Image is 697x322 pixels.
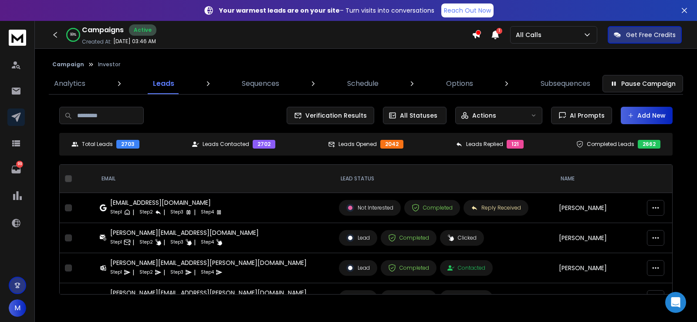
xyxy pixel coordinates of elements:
a: Leads [148,73,179,94]
p: Total Leads [82,141,113,148]
p: Created At: [82,38,112,45]
p: Reach Out Now [444,6,491,15]
p: | [163,208,165,217]
p: Step 2 [139,268,153,277]
p: Leads [153,78,174,89]
p: Schedule [347,78,379,89]
div: [PERSON_NAME][EMAIL_ADDRESS][DOMAIN_NAME] [110,228,259,237]
p: Step 4 [201,238,214,247]
div: [PERSON_NAME][EMAIL_ADDRESS][PERSON_NAME][DOMAIN_NAME] [110,258,307,267]
a: 99 [7,161,25,178]
p: | [194,268,196,277]
img: logo [9,30,26,46]
p: Step 2 [139,238,153,247]
p: Investor [98,61,120,68]
strong: Your warmest leads are on your site [219,6,340,15]
span: 1 [496,28,502,34]
td: [PERSON_NAME] [554,223,641,253]
button: Verification Results [287,107,374,124]
p: 99 [16,161,23,168]
div: [PERSON_NAME][EMAIL_ADDRESS][PERSON_NAME][DOMAIN_NAME] [110,288,307,297]
a: Sequences [237,73,284,94]
p: Leads Contacted [203,141,249,148]
p: | [194,238,196,247]
p: | [132,268,134,277]
p: All Calls [516,31,545,39]
p: Step 4 [201,268,214,277]
button: Get Free Credits [608,26,682,44]
p: Completed Leads [587,141,634,148]
a: Schedule [342,73,384,94]
div: Reply Received [471,204,521,211]
span: Verification Results [302,111,367,120]
p: Get Free Credits [626,31,676,39]
div: Not Interested [346,204,393,212]
div: Completed [388,264,429,272]
div: Active [129,24,156,36]
p: Step 3 [170,238,183,247]
button: M [9,299,26,317]
button: AI Prompts [551,107,612,124]
p: Analytics [54,78,85,89]
div: Lead [346,264,370,272]
p: Step 3 [170,208,183,217]
td: [PERSON_NAME] [554,253,641,283]
button: Add New [621,107,673,124]
div: Completed [412,204,453,212]
p: | [163,238,165,247]
a: Subsequences [535,73,595,94]
div: Contacted [447,264,485,271]
div: Completed [388,234,429,242]
p: Options [446,78,473,89]
div: 2042 [380,140,403,149]
td: [PERSON_NAME] [554,193,641,223]
p: Step 1 [110,238,122,247]
span: AI Prompts [566,111,605,120]
p: | [132,238,134,247]
td: [PERSON_NAME] [554,283,641,313]
p: Step 3 [170,268,183,277]
div: 2662 [638,140,660,149]
p: Subsequences [541,78,590,89]
div: Lead [346,234,370,242]
a: Analytics [49,73,91,94]
th: NAME [554,165,641,193]
p: 99 % [70,32,76,37]
p: Leads Opened [338,141,377,148]
div: 2702 [253,140,275,149]
a: Reach Out Now [441,3,494,17]
button: Campaign [52,61,84,68]
p: All Statuses [400,111,437,120]
p: Actions [472,111,496,120]
button: Pause Campaign [602,75,683,92]
p: Sequences [242,78,279,89]
div: 2703 [116,140,139,149]
p: | [132,208,134,217]
p: | [163,268,165,277]
p: Step 2 [139,208,153,217]
p: Step 1 [110,208,122,217]
div: Open Intercom Messenger [665,292,686,313]
p: Step 4 [201,208,214,217]
p: Leads Replied [466,141,503,148]
p: Step 1 [110,268,122,277]
p: [DATE] 03:46 AM [113,38,156,45]
div: [EMAIL_ADDRESS][DOMAIN_NAME] [110,198,223,207]
p: – Turn visits into conversations [219,6,434,15]
h1: Campaigns [82,25,124,35]
p: | [194,208,196,217]
div: 121 [507,140,524,149]
th: EMAIL [95,165,334,193]
th: LEAD STATUS [334,165,554,193]
a: Options [441,73,478,94]
div: Clicked [447,234,477,241]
